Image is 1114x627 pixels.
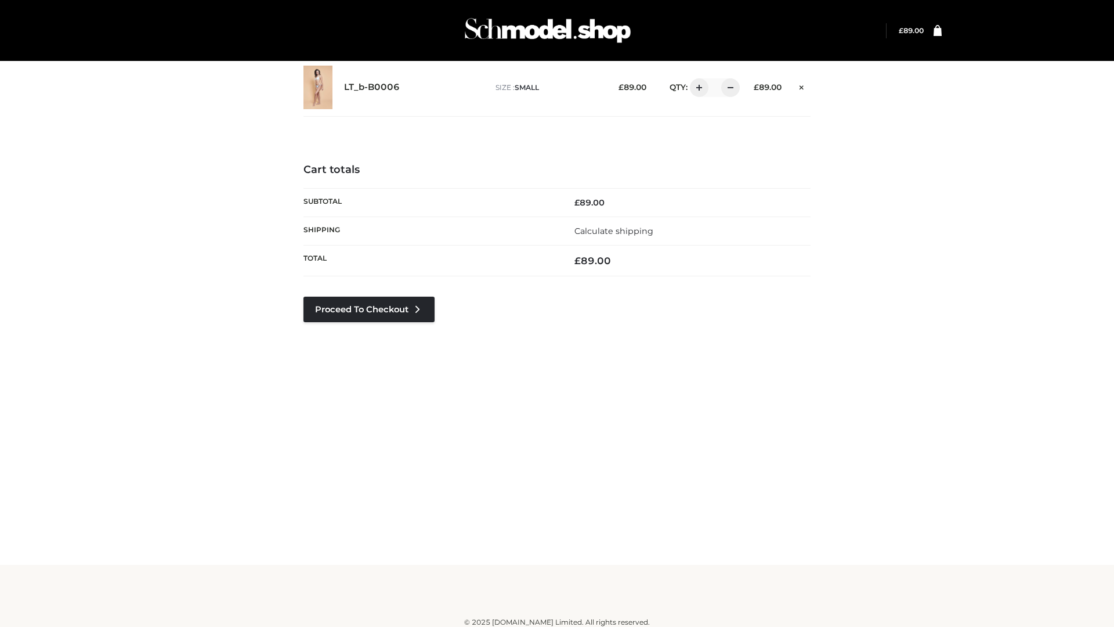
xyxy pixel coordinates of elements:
a: Calculate shipping [574,226,653,236]
bdi: 89.00 [574,255,611,266]
bdi: 89.00 [619,82,646,92]
th: Shipping [303,217,557,245]
div: QTY: [658,78,736,97]
span: £ [619,82,624,92]
bdi: 89.00 [754,82,782,92]
h4: Cart totals [303,164,811,176]
p: size : [495,82,601,93]
bdi: 89.00 [899,26,924,35]
bdi: 89.00 [574,197,605,208]
img: Schmodel Admin 964 [461,8,635,53]
th: Subtotal [303,188,557,217]
th: Total [303,246,557,276]
span: £ [754,82,759,92]
a: Proceed to Checkout [303,297,435,322]
span: £ [574,197,580,208]
span: £ [899,26,903,35]
a: Remove this item [793,78,811,93]
a: £89.00 [899,26,924,35]
span: £ [574,255,581,266]
span: SMALL [515,83,539,92]
a: LT_b-B0006 [344,82,400,93]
